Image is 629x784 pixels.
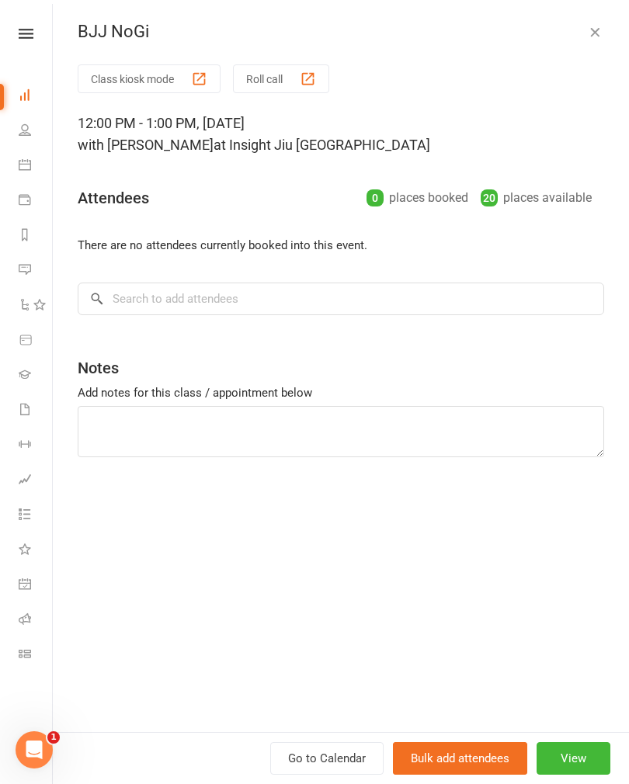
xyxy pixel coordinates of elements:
a: Calendar [19,149,54,184]
a: Reports [19,219,54,254]
div: Notes [78,357,119,379]
iframe: Intercom live chat [16,731,53,768]
div: 0 [367,189,384,206]
span: 1 [47,731,60,744]
a: What's New [19,533,54,568]
input: Search to add attendees [78,283,604,315]
div: places available [481,187,592,209]
span: with [PERSON_NAME] [78,137,214,153]
div: BJJ NoGi [53,22,629,42]
div: 20 [481,189,498,206]
a: Go to Calendar [270,742,384,775]
a: Product Sales [19,324,54,359]
div: 12:00 PM - 1:00 PM, [DATE] [78,113,604,156]
div: places booked [367,187,468,209]
a: General attendance kiosk mode [19,568,54,603]
button: View [537,742,610,775]
a: Assessments [19,463,54,498]
a: Class kiosk mode [19,638,54,673]
a: Payments [19,184,54,219]
a: Roll call kiosk mode [19,603,54,638]
button: Roll call [233,64,329,93]
div: Attendees [78,187,149,209]
button: Class kiosk mode [78,64,221,93]
div: Add notes for this class / appointment below [78,383,604,402]
button: Bulk add attendees [393,742,527,775]
span: at Insight Jiu [GEOGRAPHIC_DATA] [214,137,430,153]
a: People [19,114,54,149]
li: There are no attendees currently booked into this event. [78,236,604,255]
a: Dashboard [19,79,54,114]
